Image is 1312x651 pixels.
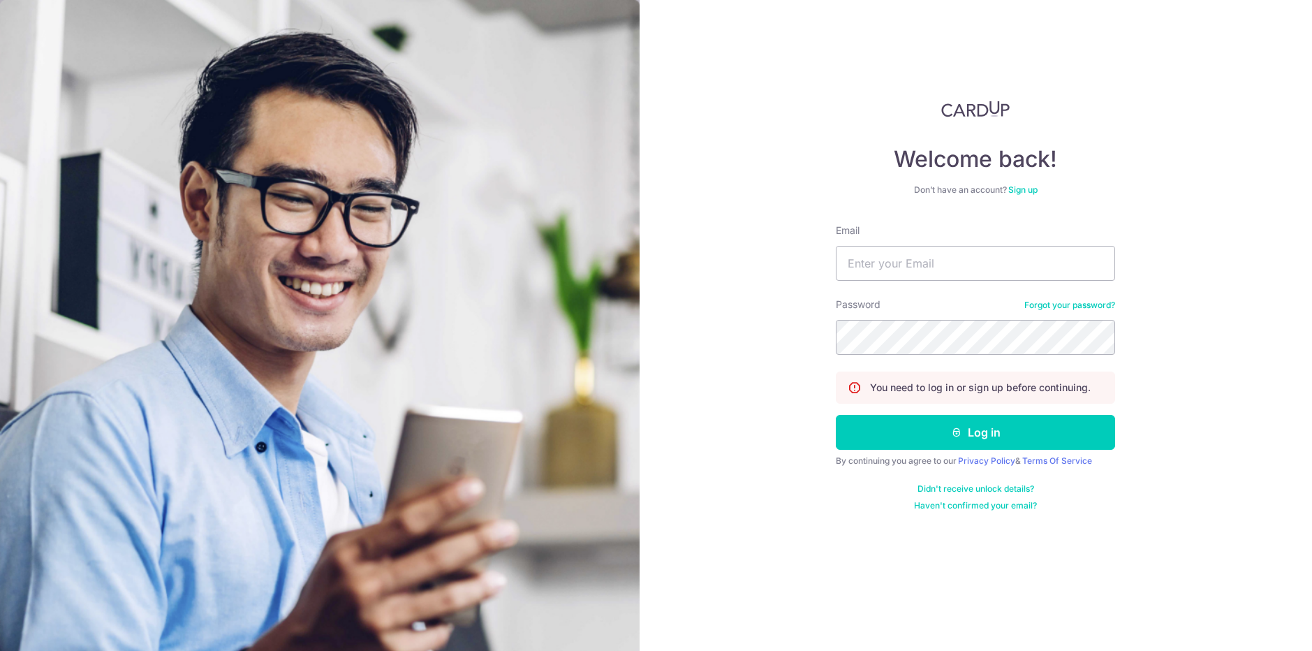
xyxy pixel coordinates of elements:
[836,415,1115,450] button: Log in
[836,246,1115,281] input: Enter your Email
[958,455,1015,466] a: Privacy Policy
[917,483,1034,495] a: Didn't receive unlock details?
[836,298,880,312] label: Password
[914,500,1037,511] a: Haven't confirmed your email?
[1008,184,1038,195] a: Sign up
[1024,300,1115,311] a: Forgot your password?
[836,184,1115,196] div: Don’t have an account?
[836,224,860,237] label: Email
[1022,455,1092,466] a: Terms Of Service
[870,381,1091,395] p: You need to log in or sign up before continuing.
[836,145,1115,173] h4: Welcome back!
[941,101,1010,117] img: CardUp Logo
[836,455,1115,467] div: By continuing you agree to our &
